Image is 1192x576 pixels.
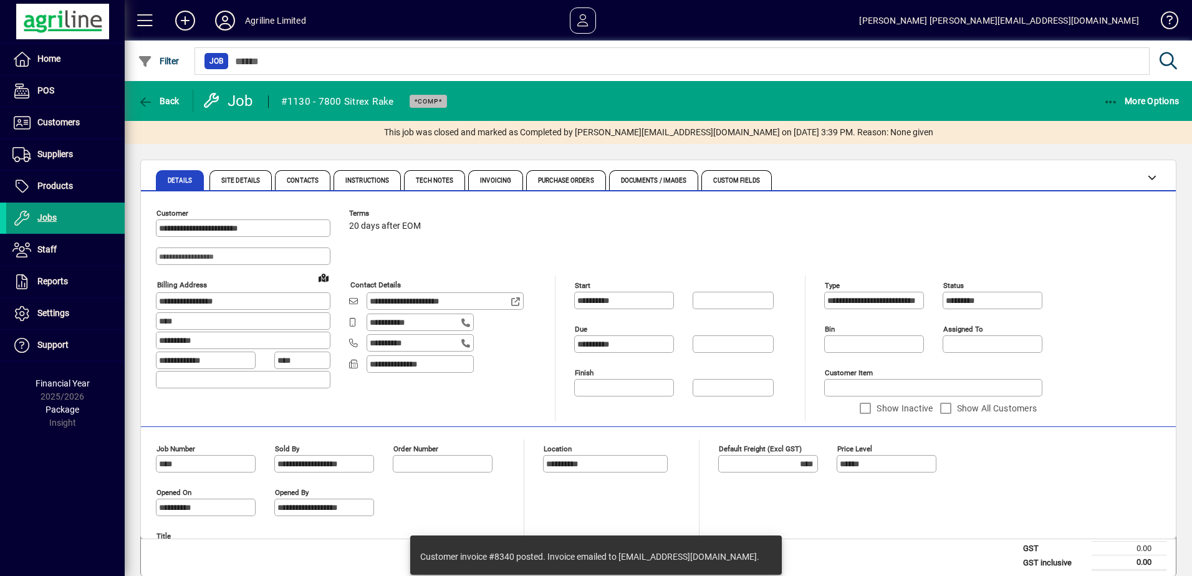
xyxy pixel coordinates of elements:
[156,444,195,453] mat-label: Job number
[37,213,57,223] span: Jobs
[416,178,453,184] span: Tech Notes
[1017,555,1092,570] td: GST inclusive
[168,178,192,184] span: Details
[1092,541,1166,555] td: 0.00
[943,281,964,290] mat-label: Status
[6,298,125,329] a: Settings
[46,405,79,415] span: Package
[37,54,60,64] span: Home
[6,266,125,297] a: Reports
[538,178,594,184] span: Purchase Orders
[621,178,687,184] span: Documents / Images
[287,178,319,184] span: Contacts
[209,55,223,67] span: Job
[135,90,183,112] button: Back
[6,107,125,138] a: Customers
[349,209,424,218] span: Terms
[156,532,171,540] mat-label: Title
[275,488,309,497] mat-label: Opened by
[135,50,183,72] button: Filter
[37,244,57,254] span: Staff
[37,308,69,318] span: Settings
[314,267,334,287] a: View on map
[393,444,438,453] mat-label: Order number
[37,85,54,95] span: POS
[6,44,125,75] a: Home
[165,9,205,32] button: Add
[544,444,572,453] mat-label: Location
[859,11,1139,31] div: [PERSON_NAME] [PERSON_NAME][EMAIL_ADDRESS][DOMAIN_NAME]
[825,281,840,290] mat-label: Type
[156,488,191,497] mat-label: Opened On
[825,368,873,377] mat-label: Customer Item
[480,178,511,184] span: Invoicing
[37,117,80,127] span: Customers
[125,90,193,112] app-page-header-button: Back
[37,340,69,350] span: Support
[37,149,73,159] span: Suppliers
[345,178,389,184] span: Instructions
[825,325,835,334] mat-label: Bin
[575,281,590,290] mat-label: Start
[37,181,73,191] span: Products
[281,92,394,112] div: #1130 - 7800 Sitrex Rake
[138,96,180,106] span: Back
[221,178,260,184] span: Site Details
[575,325,587,334] mat-label: Due
[36,378,90,388] span: Financial Year
[857,126,933,139] span: Reason: None given
[575,368,594,377] mat-label: Finish
[943,325,983,334] mat-label: Assigned to
[1103,96,1180,106] span: More Options
[1017,541,1092,555] td: GST
[384,126,855,139] span: This job was closed and marked as Completed by [PERSON_NAME][EMAIL_ADDRESS][DOMAIN_NAME] on [DATE...
[420,550,759,563] div: Customer invoice #8340 posted. Invoice emailed to [EMAIL_ADDRESS][DOMAIN_NAME].
[349,221,421,231] span: 20 days after EOM
[205,9,245,32] button: Profile
[6,234,125,266] a: Staff
[203,91,256,111] div: Job
[245,11,306,31] div: Agriline Limited
[138,56,180,66] span: Filter
[6,75,125,107] a: POS
[6,330,125,361] a: Support
[275,444,299,453] mat-label: Sold by
[6,171,125,202] a: Products
[156,209,188,218] mat-label: Customer
[1151,2,1176,43] a: Knowledge Base
[37,276,68,286] span: Reports
[1092,555,1166,570] td: 0.00
[837,444,872,453] mat-label: Price Level
[1100,90,1183,112] button: More Options
[719,444,802,453] mat-label: Default Freight (excl GST)
[6,139,125,170] a: Suppliers
[713,178,759,184] span: Custom Fields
